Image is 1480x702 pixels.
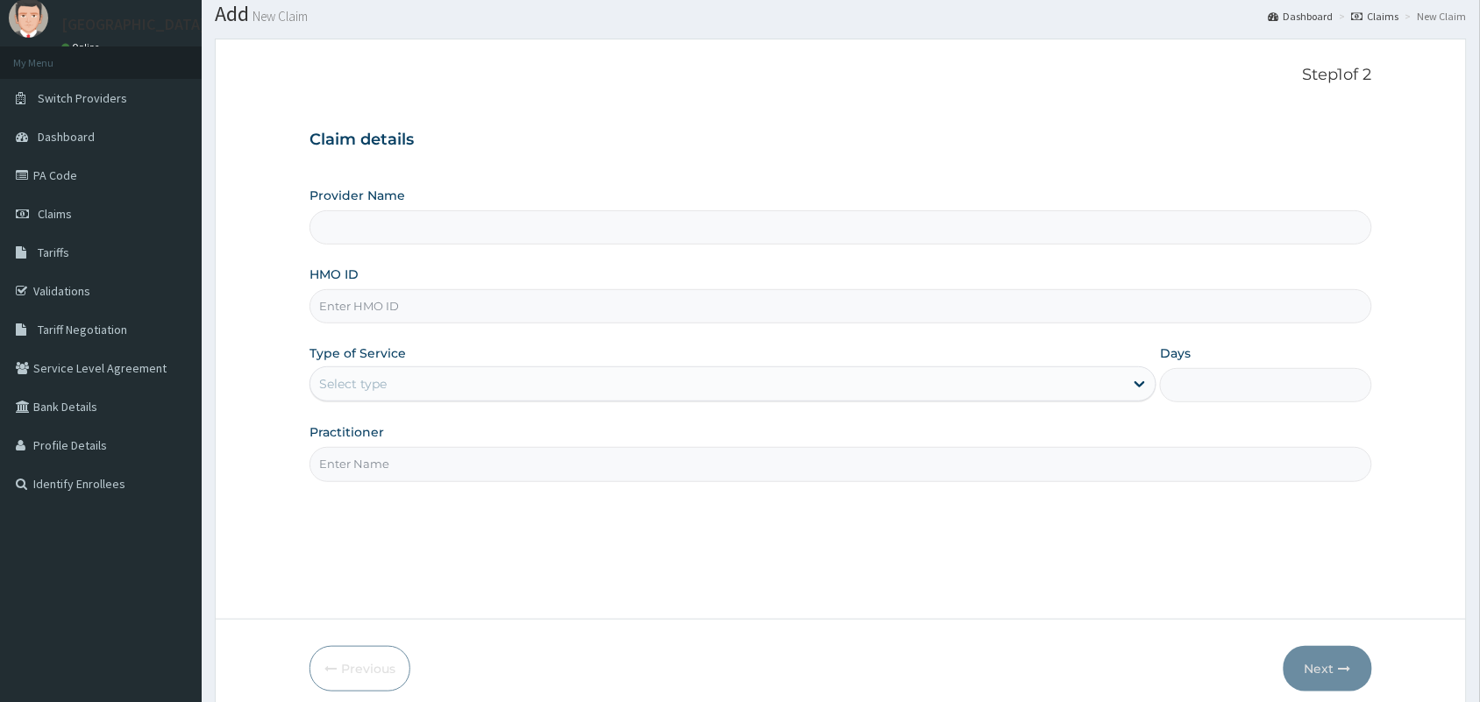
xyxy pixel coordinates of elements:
span: Claims [38,206,72,222]
small: New Claim [249,10,308,23]
span: Tariff Negotiation [38,322,127,337]
a: Claims [1352,9,1399,24]
span: Dashboard [38,129,95,145]
label: HMO ID [310,266,359,283]
li: New Claim [1401,9,1467,24]
a: Dashboard [1269,9,1334,24]
input: Enter HMO ID [310,289,1372,323]
button: Next [1284,646,1372,691]
p: Step 1 of 2 [310,66,1372,85]
label: Days [1160,344,1191,362]
input: Enter Name [310,447,1372,481]
h1: Add [215,3,1467,25]
button: Previous [310,646,410,691]
p: [GEOGRAPHIC_DATA] [61,17,206,32]
div: Select type [319,375,387,393]
span: Tariffs [38,245,69,260]
label: Practitioner [310,423,384,441]
a: Online [61,41,103,53]
h3: Claim details [310,131,1372,150]
label: Provider Name [310,187,405,204]
label: Type of Service [310,344,406,362]
span: Switch Providers [38,90,127,106]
